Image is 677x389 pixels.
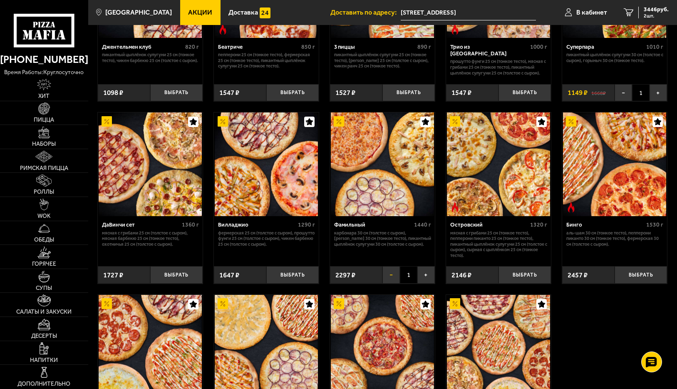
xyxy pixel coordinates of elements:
span: 1098 ₽ [103,88,123,97]
div: Бинго [566,221,644,228]
s: 1668 ₽ [591,89,606,96]
div: Беатриче [218,43,299,50]
span: Доставка [228,9,258,16]
span: Обеды [34,237,54,243]
span: 1010 г [646,43,663,50]
img: Острое блюдо [218,24,228,34]
img: Фамильный [331,112,434,216]
span: 1149 ₽ [568,88,588,97]
span: улица Белы Куна, 30 [401,5,536,20]
p: Мясная с грибами 25 см (тонкое тесто), Пепперони Пиканто 25 см (тонкое тесто), Пикантный цыплёнок... [450,230,547,259]
a: АкционныйВилладжио [214,112,319,216]
div: Суперпара [566,43,644,50]
img: Акционный [102,298,112,309]
span: Горячее [32,261,56,267]
span: 2 шт. [644,13,669,18]
input: Ваш адрес доставки [401,5,536,20]
img: Акционный [566,116,576,127]
img: Акционный [450,116,460,127]
img: Островский [447,112,550,216]
a: АкционныйОстрое блюдоОстровский [446,112,551,216]
img: ДаВинчи сет [99,112,202,216]
span: Дополнительно [17,381,70,387]
span: 3446 руб. [644,7,669,12]
div: Трио из [GEOGRAPHIC_DATA] [450,43,528,57]
span: Супы [36,285,52,291]
span: 1440 г [414,221,431,228]
img: Акционный [334,298,344,309]
span: Салаты и закуски [16,309,72,315]
span: Напитки [30,357,58,363]
p: Прошутто Фунги 25 см (тонкое тесто), Мясная с грибами 25 см (тонкое тесто), Пикантный цыплёнок су... [450,59,547,76]
span: 850 г [301,43,315,50]
span: Акции [188,9,212,16]
div: Фамильный [334,221,412,228]
img: Острое блюдо [450,24,460,34]
span: 1547 ₽ [451,88,471,97]
p: Пикантный цыплёнок сулугуни 30 см (толстое с сыром), Горыныч 30 см (тонкое тесто). [566,52,663,63]
img: Акционный [450,298,460,309]
button: Выбрать [266,84,319,102]
span: Римская пицца [20,165,68,171]
p: Пепперони 25 см (тонкое тесто), Фермерская 25 см (тонкое тесто), Пикантный цыплёнок сулугуни 25 с... [218,52,315,69]
div: 3 пиццы [334,43,415,50]
span: В кабинет [576,9,607,16]
img: Акционный [218,116,228,127]
div: Вилладжио [218,221,296,228]
img: 15daf4d41897b9f0e9f617042186c801.svg [260,7,270,18]
span: Роллы [34,189,54,195]
span: 2457 ₽ [568,271,588,279]
span: 890 г [417,43,431,50]
button: Выбрать [150,266,203,284]
span: 1530 г [646,221,663,228]
span: 2297 ₽ [335,271,355,279]
span: 1000 г [530,43,547,50]
button: − [382,266,400,284]
p: Фермерская 25 см (толстое с сыром), Прошутто Фунги 25 см (толстое с сыром), Чикен Барбекю 25 см (... [218,230,315,247]
span: Доставить по адресу: [330,9,401,16]
button: + [417,266,435,284]
p: Пикантный цыплёнок сулугуни 25 см (тонкое тесто), Чикен Барбекю 25 см (толстое с сыром). [102,52,199,63]
img: Акционный [334,116,344,127]
img: Вилладжио [215,112,318,216]
a: АкционныйОстрое блюдоБинго [562,112,667,216]
a: АкционныйФамильный [330,112,435,216]
span: 1 [400,266,417,284]
span: 1 [632,84,650,102]
button: − [615,84,632,102]
img: Акционный [218,298,228,309]
button: Выбрать [615,266,667,284]
span: 1290 г [298,221,315,228]
button: + [650,84,667,102]
button: Выбрать [498,84,551,102]
p: Пикантный цыплёнок сулугуни 25 см (тонкое тесто), [PERSON_NAME] 25 см (толстое с сыром), Чикен Ра... [334,52,431,69]
span: 1527 ₽ [335,88,355,97]
button: Выбрать [382,84,435,102]
span: 1320 г [530,221,547,228]
span: 1360 г [182,221,199,228]
span: [GEOGRAPHIC_DATA] [105,9,172,16]
span: 1727 ₽ [103,271,123,279]
p: Карбонара 30 см (толстое с сыром), [PERSON_NAME] 30 см (тонкое тесто), Пикантный цыплёнок сулугун... [334,230,431,247]
span: Десерты [31,333,57,339]
span: 820 г [185,43,199,50]
p: Мясная с грибами 25 см (толстое с сыром), Мясная Барбекю 25 см (тонкое тесто), Охотничья 25 см (т... [102,230,199,247]
img: Акционный [102,116,112,127]
span: 2146 ₽ [451,271,471,279]
button: Выбрать [150,84,203,102]
button: Выбрать [498,266,551,284]
span: Пицца [34,117,54,123]
a: АкционныйДаВинчи сет [98,112,203,216]
span: Хит [38,93,50,99]
img: Острое блюдо [566,202,576,212]
button: Выбрать [266,266,319,284]
img: Острое блюдо [450,202,460,212]
span: 1547 ₽ [219,88,239,97]
div: Островский [450,221,528,228]
img: Бинго [563,112,666,216]
span: WOK [37,213,50,219]
div: Джентельмен клуб [102,43,183,50]
div: ДаВинчи сет [102,221,180,228]
span: 1647 ₽ [219,271,239,279]
p: Аль-Шам 30 см (тонкое тесто), Пепперони Пиканто 30 см (тонкое тесто), Фермерская 30 см (толстое с... [566,230,663,247]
